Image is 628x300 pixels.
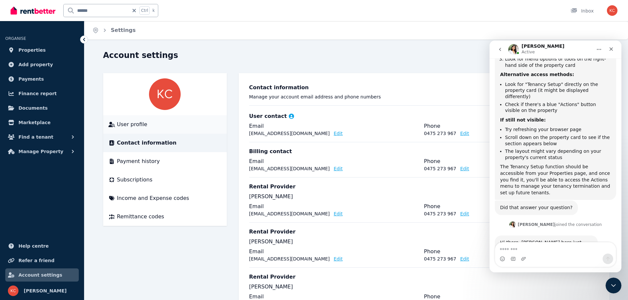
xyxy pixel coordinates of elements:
span: Ctrl [139,6,150,15]
button: Edit [334,210,343,217]
p: 0475 273 967 [424,130,456,137]
button: Edit [460,165,469,172]
legend: Phone [424,122,599,130]
a: Subscriptions [108,176,222,184]
b: Alternative access methods: [11,31,85,37]
span: ORGANISE [5,36,26,41]
legend: Email [249,248,424,256]
span: Find a tenant [18,133,53,141]
button: Edit [460,210,469,217]
legend: Email [249,122,424,130]
button: Gif picker [21,216,26,221]
span: Properties [18,46,46,54]
nav: Breadcrumb [84,21,144,40]
span: k [152,8,155,13]
span: Refer a friend [18,257,54,264]
button: Upload attachment [31,216,37,221]
p: [EMAIL_ADDRESS][DOMAIN_NAME] [249,210,330,217]
h3: Rental Provider [249,228,296,236]
li: The layout might vary depending on your property's current status [15,108,121,120]
a: Remittance codes [108,213,222,221]
div: Hi there, [PERSON_NAME] here just jumping in to see if you needed further help with this one? May... [5,195,108,229]
span: Payments [18,75,44,83]
p: Manage your account email address and phone numbers [249,94,599,100]
li: Look for "Tenancy Setup" directly on the property card (it might be displayed differently) [15,41,121,59]
span: Help centre [18,242,49,250]
legend: Phone [424,203,599,210]
a: User profile [108,121,222,128]
textarea: Message… [6,202,126,213]
img: Krystal Carew [8,286,18,296]
h1: Account settings [103,50,178,61]
button: Find a tenant [5,130,79,144]
a: Payment history [108,157,222,165]
span: Add property [18,61,53,68]
li: Try refreshing your browser page [15,86,121,92]
li: Scroll down on the property card to see if the section appears below [15,94,121,106]
h3: Billing contact [249,148,292,155]
p: [PERSON_NAME] [249,193,599,201]
button: Edit [334,165,343,172]
iframe: Intercom live chat [606,278,621,293]
span: Documents [18,104,48,112]
li: Check if there's a blue "Actions" button visible on the property [15,61,121,73]
button: Edit [334,256,343,262]
span: Income and Expense codes [117,194,189,202]
img: Profile image for Rochelle [20,181,26,187]
h3: Rental Provider [249,273,296,281]
button: Manage Property [5,145,79,158]
legend: Phone [424,157,599,165]
h3: User contact [249,112,287,120]
button: Edit [460,256,469,262]
p: 0475 273 967 [424,165,456,172]
button: Edit [460,130,469,137]
div: Rochelle says… [5,195,127,229]
img: Krystal Carew [149,78,181,110]
div: Inbox [571,8,594,14]
p: [EMAIL_ADDRESS][DOMAIN_NAME] [249,256,330,262]
span: User profile [117,121,147,128]
p: [EMAIL_ADDRESS][DOMAIN_NAME] [249,165,330,172]
div: joined the conversation [28,181,112,187]
h3: Rental Provider [249,183,296,191]
a: Documents [5,101,79,115]
img: Krystal Carew [607,5,617,16]
p: [EMAIL_ADDRESS][DOMAIN_NAME] [249,130,330,137]
li: Look for menu options or tools on the right-hand side of the property card [15,15,121,28]
a: Finance report [5,87,79,100]
span: Finance report [18,90,57,97]
button: Send a message… [113,213,124,224]
a: Contact information [108,139,222,147]
span: Marketplace [18,119,50,126]
p: [PERSON_NAME] [249,238,599,246]
span: Payment history [117,157,160,165]
div: The Tenancy Setup function should be accessible from your Properties page, and once you find it, ... [11,123,121,155]
iframe: Intercom live chat [490,41,621,272]
img: RentBetter [11,6,55,15]
a: Settings [111,27,136,33]
span: Subscriptions [117,176,153,184]
div: Rochelle says… [5,180,127,195]
a: Help centre [5,239,79,253]
p: 0475 273 967 [424,256,456,262]
div: Did that answer your question? [5,160,88,175]
button: Edit [334,130,343,137]
div: Did that answer your question? [11,164,83,171]
span: [PERSON_NAME] [24,287,67,295]
a: Payments [5,72,79,86]
a: Account settings [5,268,79,282]
a: Add property [5,58,79,71]
legend: Email [249,203,424,210]
legend: Email [249,157,424,165]
div: Hi there, [PERSON_NAME] here just jumping in to see if you needed further help with this one? May... [11,199,103,225]
a: Refer a friend [5,254,79,267]
p: [PERSON_NAME] [249,283,599,291]
legend: Phone [424,248,599,256]
a: Properties [5,43,79,57]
